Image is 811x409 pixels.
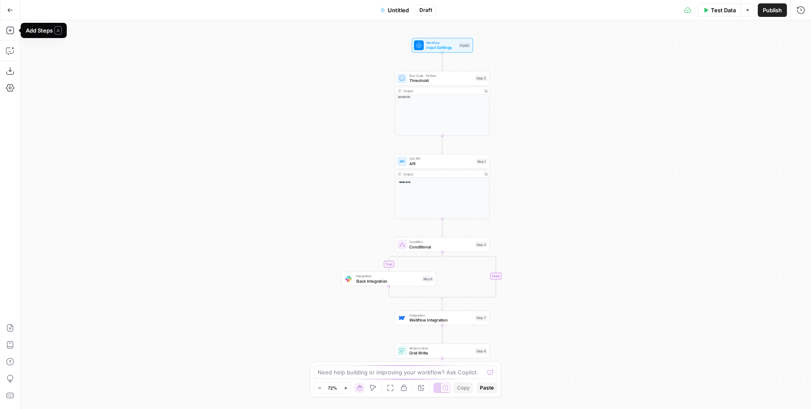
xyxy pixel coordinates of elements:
div: Inputs [459,43,470,48]
button: Publish [758,3,787,17]
button: Test Data [698,3,741,17]
span: Conditional [409,244,473,250]
div: Step 1 [476,159,487,164]
g: Edge from step_2 to step_6 [388,252,443,271]
div: ConditionConditionalStep 2 [395,237,490,252]
span: Untitled [388,6,409,14]
div: Write to GridGrid WriteStep 8 [395,344,490,358]
g: Edge from step_6 to step_2-conditional-end [389,286,443,300]
button: Untitled [375,3,414,17]
div: Step 8 [475,348,487,354]
span: Integration [409,313,473,318]
img: Slack-mark-RGB.png [346,276,351,282]
span: Slack Integration [356,278,419,284]
span: Threshold [409,77,473,83]
span: Draft [419,6,432,14]
span: Grid Write [409,350,473,356]
g: Edge from step_2-conditional-end to step_7 [441,299,443,310]
span: Copy [457,384,470,392]
button: Copy [454,382,473,393]
span: Condition [409,240,473,245]
span: Workflow [426,40,457,45]
span: Publish [763,6,782,14]
div: Run Code · PythonThresholdStep 5Output2400000 [395,71,490,136]
div: Output [403,172,480,177]
div: 2400000 [395,95,490,99]
span: 72% [328,384,337,391]
g: Edge from step_5 to step_1 [441,136,443,153]
div: Step 7 [475,315,487,321]
span: Input Settings [426,44,457,50]
span: Call API [409,156,474,161]
span: Integration [356,274,419,279]
img: webflow-icon.webp [399,315,405,321]
span: Test Data [711,6,736,14]
g: Edge from step_2 to step_2-conditional-end [442,252,496,300]
div: Output [403,88,480,93]
div: IntegrationWebflow IntegrationStep 7 [395,311,490,325]
span: Run Code · Python [409,73,473,78]
div: Step 5 [475,76,487,81]
g: Edge from start to step_5 [441,53,443,71]
button: Paste [476,382,497,393]
div: WorkflowInput SettingsInputs [395,38,490,53]
div: Step 2 [475,242,487,247]
span: Webflow Integration [409,317,473,323]
g: Edge from step_7 to step_8 [441,325,443,343]
span: Paste [480,384,494,392]
span: Write to Grid [409,346,473,351]
div: Step 6 [422,276,433,281]
g: Edge from step_1 to step_2 [441,219,443,237]
span: API [409,161,474,166]
div: IntegrationSlack IntegrationStep 6 [342,272,436,286]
